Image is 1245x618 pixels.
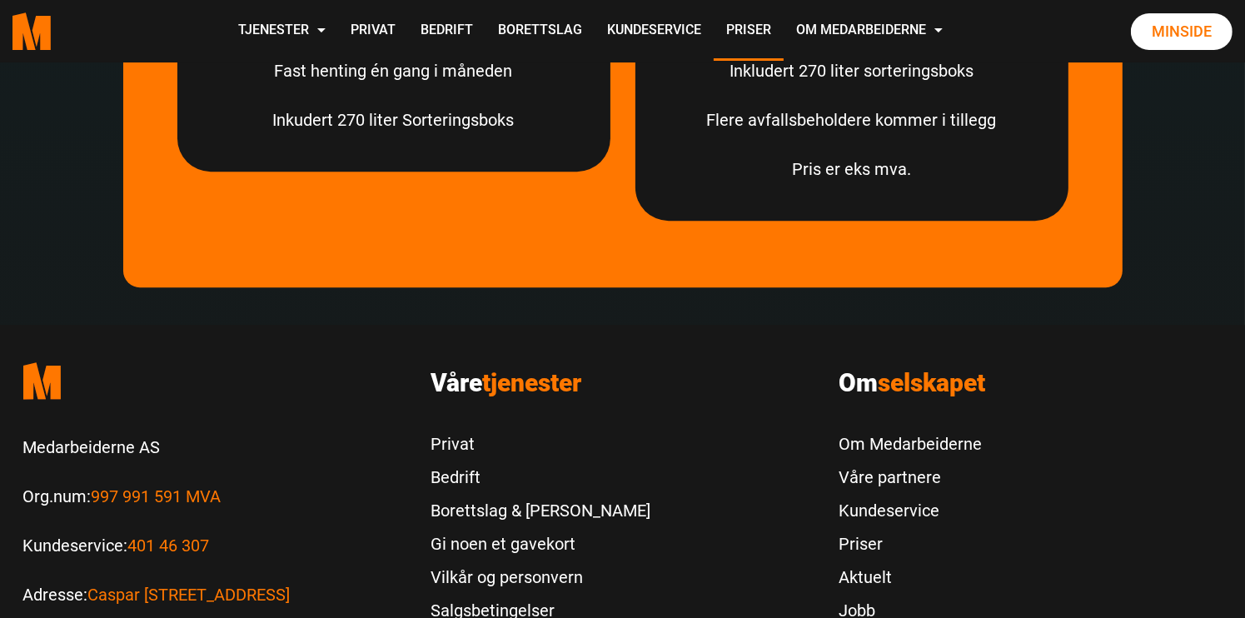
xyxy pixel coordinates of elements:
[879,368,986,397] span: selskapet
[194,106,594,134] p: Inkudert 270 liter Sorteringsboks
[23,350,406,412] a: Medarbeiderne start
[431,427,651,461] a: Privat
[595,2,714,61] a: Kundeservice
[194,57,594,85] p: Fast henting én gang i måneden
[128,536,210,556] a: Call us to 401 46 307
[88,585,291,605] a: Les mer om Caspar Storms vei 16, 0664 Oslo
[23,482,406,511] p: Org.num:
[23,581,406,609] p: Adresse:
[431,494,651,527] a: Borettslag & [PERSON_NAME]
[431,561,651,594] a: Vilkår og personvern
[408,2,486,61] a: Bedrift
[92,486,222,506] a: Les mer om Org.num
[431,527,651,561] a: Gi noen et gavekort
[784,2,955,61] a: Om Medarbeiderne
[431,368,814,398] h3: Våre
[431,461,651,494] a: Bedrift
[839,494,983,527] a: Kundeservice
[714,2,784,61] a: Priser
[839,427,983,461] a: Om Medarbeiderne
[483,368,582,397] span: tjenester
[839,461,983,494] a: Våre partnere
[23,531,406,560] p: Kundeservice:
[226,2,338,61] a: Tjenester
[652,57,1052,85] p: Inkludert 270 liter sorteringsboks
[23,433,406,461] p: Medarbeiderne AS
[839,561,983,594] a: Aktuelt
[652,106,1052,134] p: Flere avfallsbeholdere kommer i tillegg
[839,368,1223,398] h3: Om
[839,527,983,561] a: Priser
[338,2,408,61] a: Privat
[652,155,1052,183] p: Pris er eks mva.
[486,2,595,61] a: Borettslag
[1131,13,1233,50] a: Minside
